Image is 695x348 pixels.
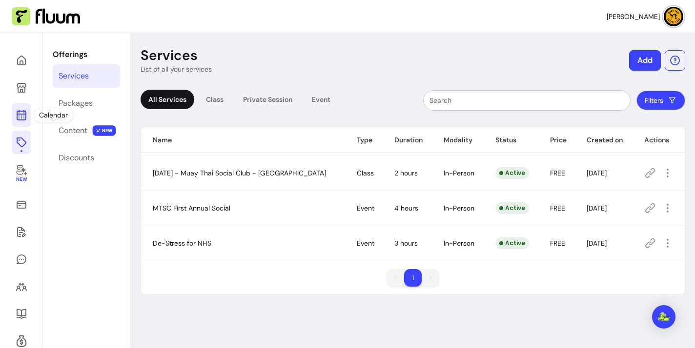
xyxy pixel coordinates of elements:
[382,264,444,291] nav: pagination navigation
[59,97,93,109] div: Packages
[629,50,661,71] button: Add
[550,169,565,177] span: FREE
[538,127,575,153] th: Price
[550,204,565,213] span: FREE
[345,127,383,153] th: Type
[394,204,418,213] span: 4 hours
[153,239,211,248] span: De-Stress for NHS
[429,96,624,105] input: Search
[495,202,529,214] div: Active
[664,7,683,26] img: avatar
[59,70,89,82] div: Services
[59,125,87,136] div: Content
[12,275,31,298] a: Clients
[16,176,26,183] span: New
[432,127,484,153] th: Modality
[153,204,230,213] span: MTSC First Annual Social
[587,204,607,213] span: [DATE]
[633,127,685,153] th: Actions
[12,220,31,244] a: Waivers
[53,49,120,60] p: Offerings
[141,47,198,64] p: Services
[12,131,31,154] a: Offerings
[444,169,474,177] span: In-Person
[141,127,345,153] th: Name
[153,169,326,177] span: [DATE] - Muay Thai Social Club - [GEOGRAPHIC_DATA]
[12,158,31,189] a: New
[198,90,231,109] div: Class
[12,302,31,326] a: Resources
[141,64,212,74] p: List of all your services
[404,269,422,287] li: pagination item 1 active
[12,193,31,216] a: Sales
[550,239,565,248] span: FREE
[484,127,538,153] th: Status
[495,237,529,249] div: Active
[304,90,338,109] div: Event
[53,119,120,142] a: Content NEW
[12,7,80,26] img: Fluum Logo
[587,169,607,177] span: [DATE]
[12,76,31,99] a: My Page
[357,204,374,213] span: Event
[444,239,474,248] span: In-Person
[575,127,633,153] th: Created on
[12,248,31,271] a: My Messages
[93,125,116,136] span: NEW
[357,169,374,177] span: Class
[394,169,418,177] span: 2 hours
[495,167,529,179] div: Active
[141,90,194,109] div: All Services
[607,7,683,26] button: avatar[PERSON_NAME]
[53,64,120,88] a: Services
[357,239,374,248] span: Event
[587,239,607,248] span: [DATE]
[652,305,675,329] div: Open Intercom Messenger
[636,91,685,110] button: Filters
[607,12,660,21] span: [PERSON_NAME]
[12,49,31,72] a: Home
[444,204,474,213] span: In-Person
[34,108,73,122] div: Calendar
[235,90,300,109] div: Private Session
[53,92,120,115] a: Packages
[12,103,31,127] a: Calendar
[53,146,120,170] a: Discounts
[394,239,418,248] span: 3 hours
[383,127,432,153] th: Duration
[59,152,94,164] div: Discounts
